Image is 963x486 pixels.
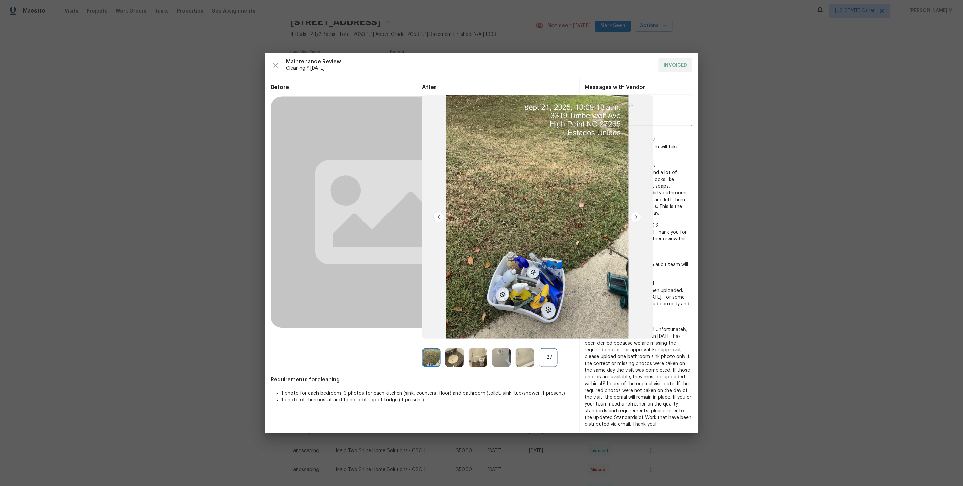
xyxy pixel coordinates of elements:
li: 1 photo for each bedroom, 3 photos for each kitchen (sink, counters, floor) and bathroom (toilet,... [281,390,573,397]
span: Maintenance Audit Team: Hello! Unfortunately, this cleaning visit completed on [DATE] has been de... [585,326,692,428]
img: right-chevron-button-url [631,212,641,223]
li: 1 photo of thermostat and 1 photo of top of fridge (if present) [281,397,573,403]
span: Cleaning * [DATE] [286,65,653,72]
span: Requirements for cleaning [271,376,573,383]
span: Maintenance Review [286,58,653,65]
span: After [422,84,573,91]
span: Messages with Vendor [585,85,645,90]
div: +27 [539,348,558,367]
span: Before [271,84,422,91]
img: left-chevron-button-url [433,212,444,223]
